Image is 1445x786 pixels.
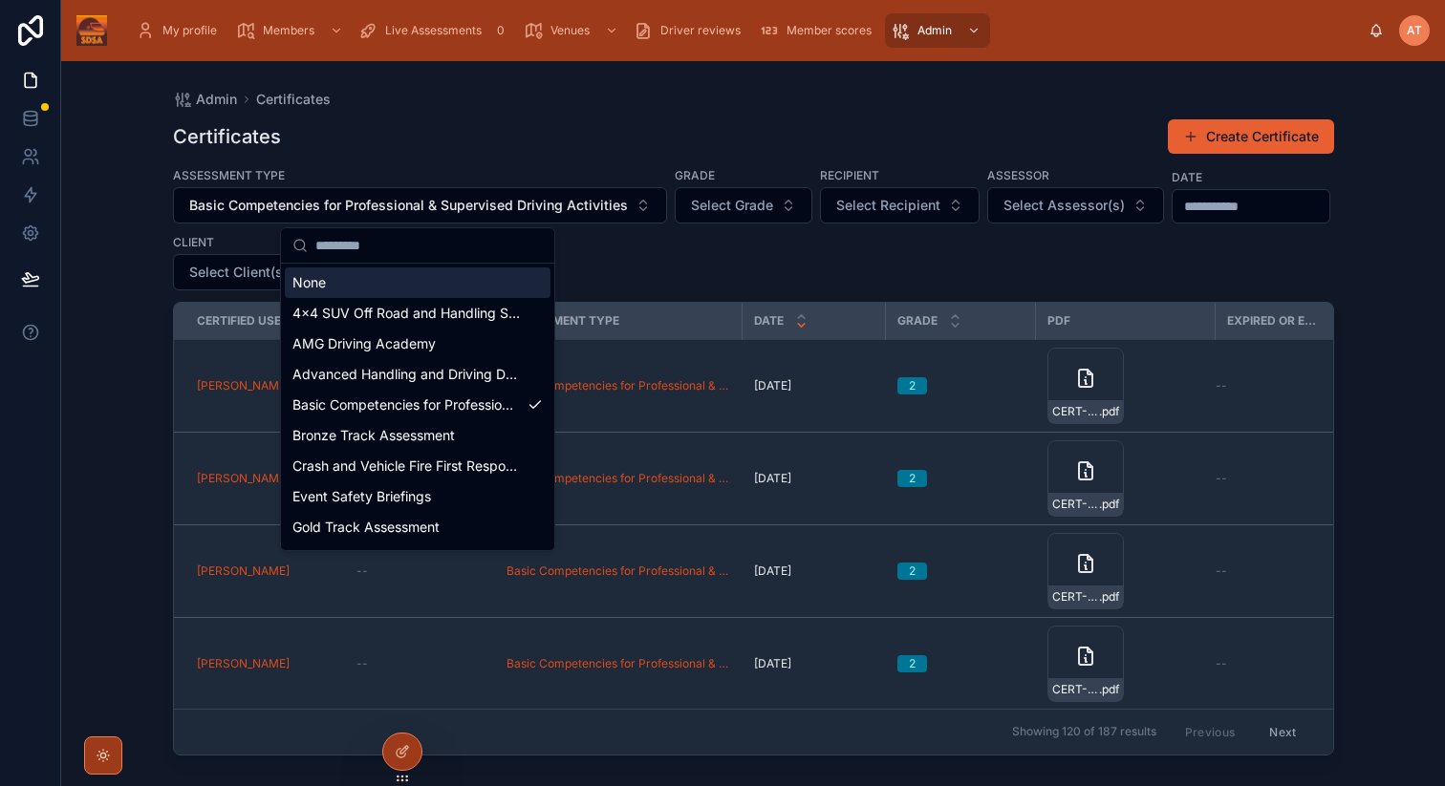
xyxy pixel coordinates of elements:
a: -- [1216,563,1336,579]
span: PDF [1047,313,1070,329]
a: [PERSON_NAME] [197,471,290,486]
span: Member scores [787,23,872,38]
span: Event Safety Briefings [292,487,431,506]
a: [PERSON_NAME] [197,471,334,486]
a: Venues [518,13,628,48]
label: Assessor [987,166,1049,183]
span: -- [356,563,368,579]
span: Basic Competencies for Professional & Supervised Driving Activities [292,395,520,414]
label: Client [173,233,214,250]
div: 2 [909,470,916,487]
span: -- [1216,378,1227,393]
a: Create Certificate [1168,119,1334,154]
span: High Performance Car Movements [292,548,508,567]
span: Members [263,23,314,38]
a: -- [1216,656,1336,671]
span: Admin [196,90,237,109]
button: Select Button [675,187,812,223]
a: [PERSON_NAME] [197,563,290,579]
span: CERT-BCPSDA-1#924 [1052,497,1099,512]
span: [DATE] [754,656,791,671]
div: 2 [909,563,916,580]
span: .pdf [1099,497,1119,512]
span: 4x4 SUV Off Road and Handling Safety [292,304,520,323]
a: Basic Competencies for Professional & Supervised Driving Activities [507,471,731,486]
a: Basic Competencies for Professional & Supervised Driving Activities [507,656,731,671]
span: Advanced Handling and Driving Dynamics [292,365,520,384]
a: My profile [130,13,230,48]
span: [DATE] [754,471,791,486]
button: Select Button [173,187,667,223]
span: .pdf [1099,404,1119,419]
span: .pdf [1099,589,1119,605]
img: App logo [76,15,107,46]
a: [DATE] [754,656,874,671]
span: Admin [917,23,952,38]
div: None [285,267,550,298]
span: Assessment Type [507,313,619,329]
span: Venues [550,23,590,38]
label: Grade [675,166,715,183]
a: [DATE] [754,563,874,579]
a: CERT-BCPSDA-1#926.pdf [1047,348,1204,424]
a: [PERSON_NAME] [197,656,334,671]
div: scrollable content [122,10,1369,52]
button: Select Button [820,187,980,223]
span: Driver reviews [660,23,741,38]
button: Select Button [173,254,327,290]
a: Members [230,13,353,48]
a: -- [356,656,484,671]
a: Member scores [754,13,885,48]
label: Date [1172,168,1202,185]
a: Driver reviews [628,13,754,48]
span: CERT-BCPSDA-1#915 [1052,682,1099,697]
a: [PERSON_NAME] [197,656,290,671]
a: [DATE] [754,378,874,393]
a: -- [356,563,484,579]
span: Grade [897,313,938,329]
span: Select Assessor(s) [1003,196,1125,215]
div: 2 [909,655,916,672]
span: -- [1216,656,1227,671]
a: -- [1216,378,1336,393]
span: Select Recipient [836,196,940,215]
span: Basic Competencies for Professional & Supervised Driving Activities [189,196,628,215]
span: Date [754,313,784,329]
a: Certificates [256,90,331,109]
span: AMG Driving Academy [292,334,436,353]
span: Live Assessments [385,23,482,38]
button: Select Button [987,187,1164,223]
h1: Certificates [173,123,281,150]
span: Select Client(s) [189,263,288,282]
a: 2 [897,655,1024,672]
span: AT [1407,23,1422,38]
span: CERT-BCPSDA-1#918 [1052,589,1099,605]
a: -- [1216,471,1336,486]
a: [PERSON_NAME] [197,378,290,393]
a: 2 [897,377,1024,394]
div: 2 [909,377,916,394]
div: 0 [489,19,512,42]
a: Admin [885,13,990,48]
span: Gold Track Assessment [292,518,440,537]
span: Crash and Vehicle Fire First Response [292,457,520,476]
a: CERT-BCPSDA-1#918.pdf [1047,533,1204,609]
a: Basic Competencies for Professional & Supervised Driving Activities [507,378,731,393]
label: Recipient [820,166,879,183]
a: [PERSON_NAME] [197,378,334,393]
span: -- [1216,563,1227,579]
a: CERT-BCPSDA-1#924.pdf [1047,440,1204,517]
span: CERT-BCPSDA-1#926 [1052,404,1099,419]
span: Showing 120 of 187 results [1012,725,1156,740]
span: [DATE] [754,563,791,579]
span: Select Grade [691,196,773,215]
span: -- [1216,471,1227,486]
